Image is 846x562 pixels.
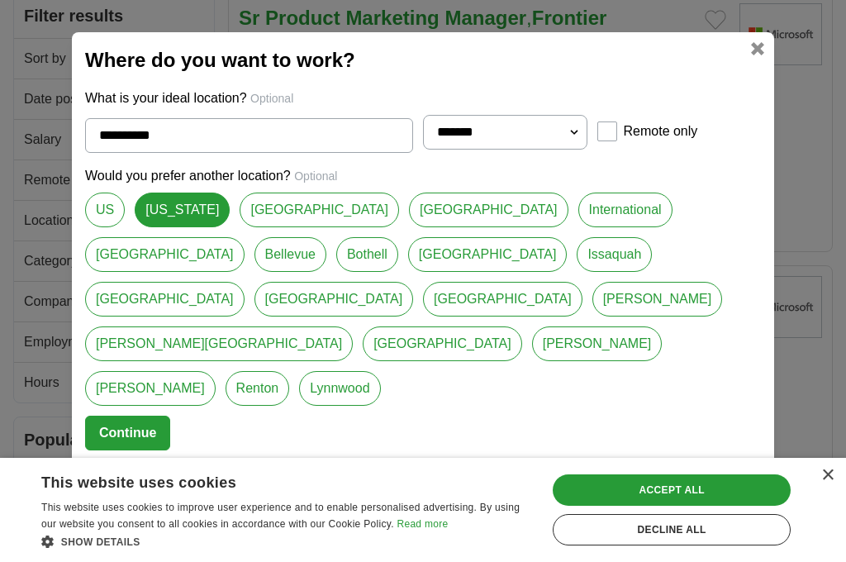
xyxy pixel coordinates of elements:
[85,416,170,450] button: Continue
[294,169,337,183] span: Optional
[41,502,520,530] span: This website uses cookies to improve user experience and to enable personalised advertising. By u...
[423,282,582,317] a: [GEOGRAPHIC_DATA]
[553,514,791,545] div: Decline all
[85,193,125,227] a: US
[250,92,293,105] span: Optional
[336,237,398,272] a: Bothell
[577,237,652,272] a: Issaquah
[85,371,216,406] a: [PERSON_NAME]
[85,166,761,186] p: Would you prefer another location?
[397,518,448,530] a: Read more, opens a new window
[363,326,522,361] a: [GEOGRAPHIC_DATA]
[85,237,245,272] a: [GEOGRAPHIC_DATA]
[254,237,326,272] a: Bellevue
[299,371,380,406] a: Lynnwood
[85,88,761,108] p: What is your ideal location?
[226,371,290,406] a: Renton
[85,282,245,317] a: [GEOGRAPHIC_DATA]
[592,282,723,317] a: [PERSON_NAME]
[553,474,791,506] div: Accept all
[85,45,761,75] h2: Where do you want to work?
[578,193,673,227] a: International
[41,533,532,550] div: Show details
[85,326,353,361] a: [PERSON_NAME][GEOGRAPHIC_DATA]
[408,237,568,272] a: [GEOGRAPHIC_DATA]
[135,193,230,227] a: [US_STATE]
[409,193,568,227] a: [GEOGRAPHIC_DATA]
[41,468,491,493] div: This website uses cookies
[61,536,140,548] span: Show details
[624,121,698,141] label: Remote only
[240,193,399,227] a: [GEOGRAPHIC_DATA]
[821,469,834,482] div: Close
[532,326,663,361] a: [PERSON_NAME]
[254,282,414,317] a: [GEOGRAPHIC_DATA]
